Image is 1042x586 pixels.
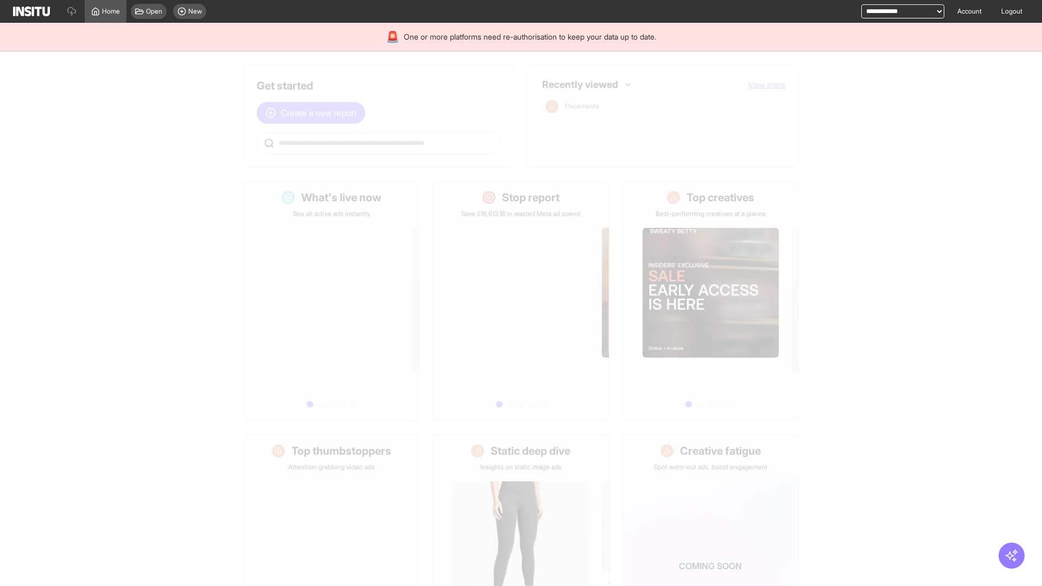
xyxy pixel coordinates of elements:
span: Open [146,7,162,16]
img: Logo [13,7,50,16]
div: 🚨 [386,29,399,44]
span: One or more platforms need re-authorisation to keep your data up to date. [404,31,656,42]
span: New [188,7,202,16]
span: Home [102,7,120,16]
